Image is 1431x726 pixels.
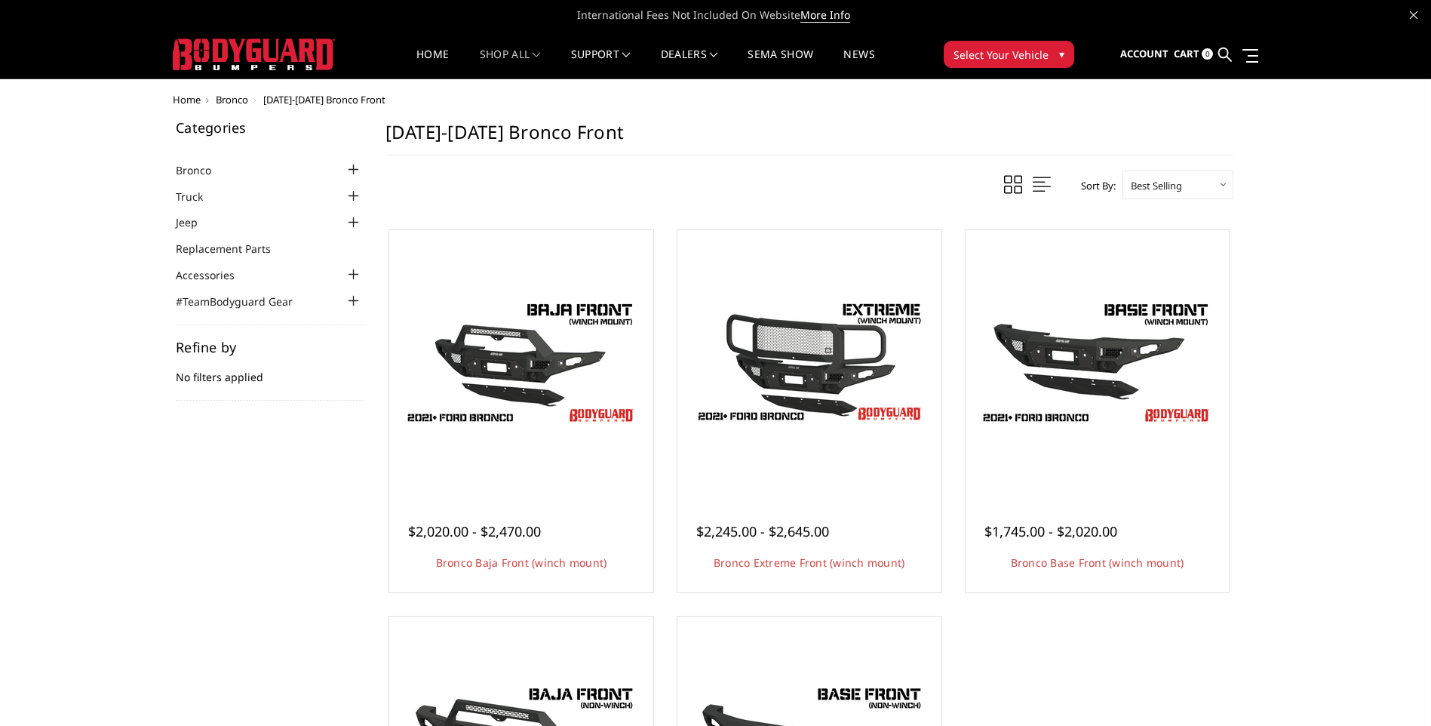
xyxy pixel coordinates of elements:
[176,267,253,283] a: Accessories
[1174,34,1213,75] a: Cart 0
[1059,46,1064,62] span: ▾
[176,189,222,205] a: Truck
[480,49,541,78] a: shop all
[714,555,905,570] a: Bronco Extreme Front (winch mount)
[216,93,248,106] a: Bronco
[800,8,850,23] a: More Info
[748,49,813,78] a: SEMA Show
[393,234,649,491] a: Bodyguard Ford Bronco Bronco Baja Front (winch mount)
[571,49,631,78] a: Support
[173,38,335,70] img: BODYGUARD BUMPERS
[176,121,363,134] h5: Categories
[969,234,1226,491] a: Freedom Series - Bronco Base Front Bumper Bronco Base Front (winch mount)
[263,93,385,106] span: [DATE]-[DATE] Bronco Front
[696,522,829,540] span: $2,245.00 - $2,645.00
[176,241,290,257] a: Replacement Parts
[1120,47,1168,60] span: Account
[385,121,1233,155] h1: [DATE]-[DATE] Bronco Front
[176,162,230,178] a: Bronco
[1073,174,1116,197] label: Sort By:
[416,49,449,78] a: Home
[173,93,201,106] a: Home
[176,340,363,354] h5: Refine by
[176,340,363,401] div: No filters applied
[408,522,541,540] span: $2,020.00 - $2,470.00
[176,294,312,309] a: #TeamBodyguard Gear
[176,214,216,230] a: Jeep
[1174,47,1199,60] span: Cart
[681,234,938,491] a: Bronco Extreme Front (winch mount) Bronco Extreme Front (winch mount)
[944,41,1074,68] button: Select Your Vehicle
[843,49,874,78] a: News
[984,522,1117,540] span: $1,745.00 - $2,020.00
[661,49,718,78] a: Dealers
[1202,48,1213,60] span: 0
[1120,34,1168,75] a: Account
[436,555,607,570] a: Bronco Baja Front (winch mount)
[953,47,1049,63] span: Select Your Vehicle
[1011,555,1184,570] a: Bronco Base Front (winch mount)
